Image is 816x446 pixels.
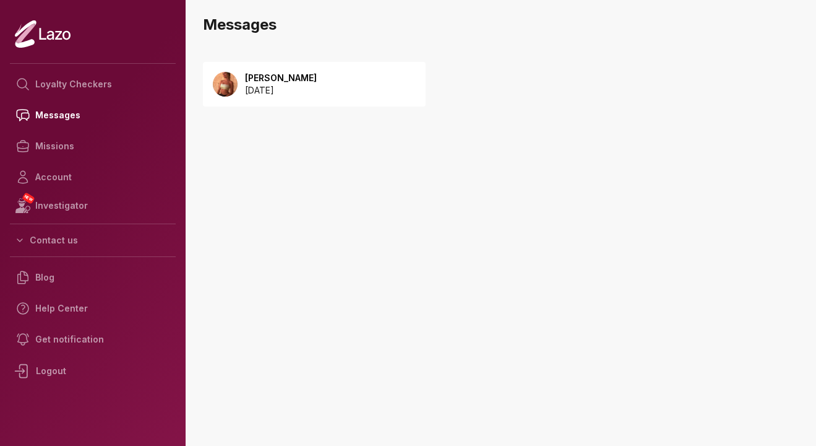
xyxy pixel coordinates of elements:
a: NEWInvestigator [10,193,176,219]
img: 5dd41377-3645-4864-a336-8eda7bc24f8f [213,72,238,97]
p: [PERSON_NAME] [245,72,317,84]
a: Get notification [10,324,176,355]
a: Loyalty Checkers [10,69,176,100]
span: NEW [22,192,35,204]
a: Missions [10,131,176,162]
a: Blog [10,262,176,293]
a: Messages [10,100,176,131]
div: Logout [10,355,176,387]
p: [DATE] [245,84,317,97]
a: Account [10,162,176,193]
h3: Messages [203,15,806,35]
a: Help Center [10,293,176,324]
button: Contact us [10,229,176,251]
